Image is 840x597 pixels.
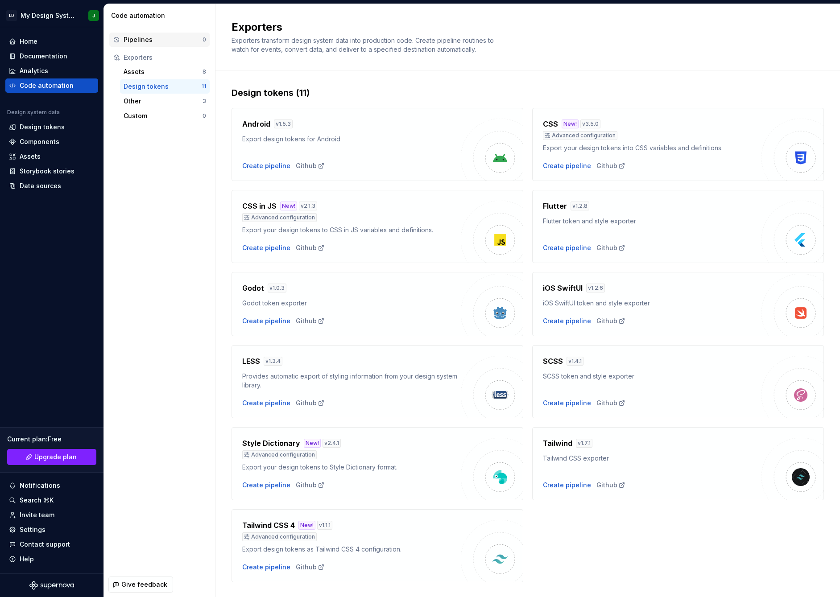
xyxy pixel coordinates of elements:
h2: Exporters [232,20,813,34]
div: Github [596,317,625,325]
div: Invite team [20,511,54,519]
button: Create pipeline [242,161,290,170]
div: 0 [203,112,206,119]
div: 8 [203,68,206,75]
div: Github [296,317,325,325]
h4: Tailwind CSS 4 [242,520,295,531]
a: Components [5,135,98,149]
span: Upgrade plan [34,453,77,461]
span: Exporters transform design system data into production code. Create pipeline routines to watch fo... [232,37,496,53]
div: Assets [20,152,41,161]
div: Github [296,399,325,408]
div: v 1.1.1 [317,521,332,530]
div: v 3.5.0 [580,119,600,128]
div: Create pipeline [242,399,290,408]
div: Github [596,243,625,252]
h4: Android [242,119,270,129]
button: Create pipeline [543,399,591,408]
div: Export your design tokens to CSS in JS variables and definitions. [242,226,461,235]
button: Create pipeline [242,317,290,325]
div: Create pipeline [543,481,591,490]
button: Contact support [5,537,98,552]
div: Export design tokens as Tailwind CSS 4 configuration. [242,545,461,554]
h4: iOS SwiftUI [543,283,583,293]
h4: Tailwind [543,438,572,449]
div: Export your design tokens into CSS variables and definitions. [543,144,761,152]
div: New! [298,521,315,530]
a: Github [296,161,325,170]
button: Give feedback [108,576,173,593]
div: Settings [20,525,46,534]
div: LD [6,10,17,21]
svg: Supernova Logo [29,581,74,590]
div: v 1.3.4 [264,357,282,366]
a: Assets [5,149,98,164]
div: 3 [203,98,206,105]
div: v 1.5.3 [274,119,293,128]
div: Current plan : Free [7,435,96,444]
div: Code automation [111,11,211,20]
div: Code automation [20,81,74,90]
div: Assets [124,67,203,76]
div: Notifications [20,481,60,490]
button: Create pipeline [242,563,290,572]
a: Home [5,34,98,49]
div: Provides automatic export of styling information from your design system library. [242,372,461,390]
a: Upgrade plan [7,449,96,465]
div: v 1.7.1 [576,439,592,448]
div: v 2.1.3 [299,202,317,210]
a: Invite team [5,508,98,522]
div: 0 [203,36,206,43]
a: Settings [5,523,98,537]
button: Help [5,552,98,566]
a: Custom0 [120,109,210,123]
a: Github [296,563,325,572]
button: Create pipeline [543,317,591,325]
a: Github [296,481,325,490]
button: Create pipeline [543,243,591,252]
a: Github [596,161,625,170]
button: Design tokens11 [120,79,210,94]
div: v 1.4.1 [567,357,583,366]
h4: Style Dictionary [242,438,300,449]
button: Other3 [120,94,210,108]
div: Export design tokens for Android [242,135,461,144]
a: Code automation [5,78,98,93]
div: Advanced configuration [242,213,317,222]
div: Pipelines [124,35,203,44]
div: v 1.2.8 [571,202,589,210]
div: Contact support [20,540,70,549]
h4: SCSS [543,356,563,366]
div: Exporters [124,53,206,62]
button: Create pipeline [543,161,591,170]
div: v 1.0.3 [268,284,286,292]
div: J [92,12,95,19]
div: New! [304,439,321,448]
a: Storybook stories [5,164,98,178]
a: Documentation [5,49,98,63]
button: Create pipeline [242,481,290,490]
div: Home [20,37,37,46]
a: Data sources [5,179,98,193]
div: Data sources [20,181,61,190]
div: iOS SwiftUI token and style exporter [543,299,761,308]
a: Github [296,243,325,252]
button: Pipelines0 [109,33,210,47]
div: Advanced configuration [242,532,317,541]
h4: CSS in JS [242,201,277,211]
a: Github [596,481,625,490]
div: Design tokens [124,82,202,91]
a: Github [596,399,625,408]
div: Tailwind CSS exporter [543,454,761,463]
